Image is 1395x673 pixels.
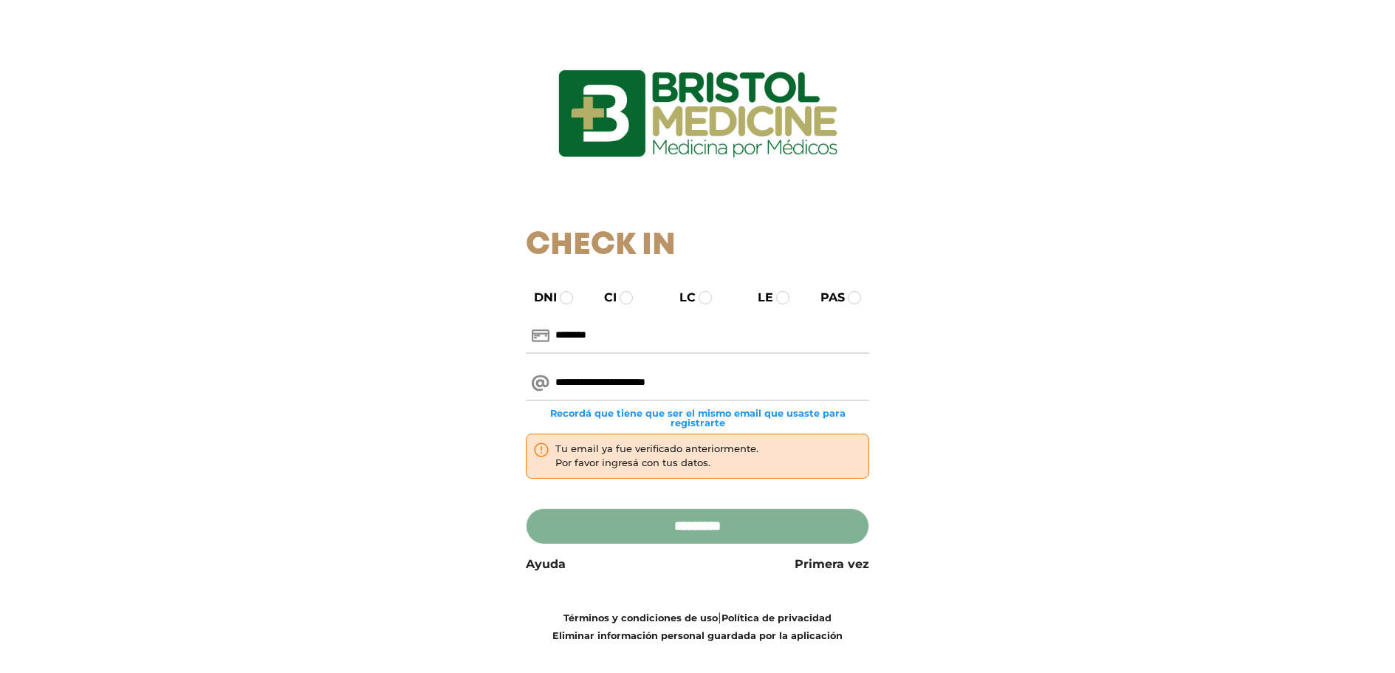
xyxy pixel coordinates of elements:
[591,289,617,307] label: CI
[552,630,843,641] a: Eliminar información personal guardada por la aplicación
[526,409,869,428] small: Recordá que tiene que ser el mismo email que usaste para registrarte
[563,612,718,624] a: Términos y condiciones de uso
[498,18,897,210] img: logo_ingresarbristol.jpg
[795,556,869,573] a: Primera vez
[526,228,869,264] h1: Check In
[666,289,696,307] label: LC
[744,289,773,307] label: LE
[526,556,566,573] a: Ayuda
[722,612,832,624] a: Política de privacidad
[521,289,557,307] label: DNI
[555,442,758,471] div: Tu email ya fue verificado anteriormente. Por favor ingresá con tus datos.
[807,289,845,307] label: PAS
[515,609,880,644] div: |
